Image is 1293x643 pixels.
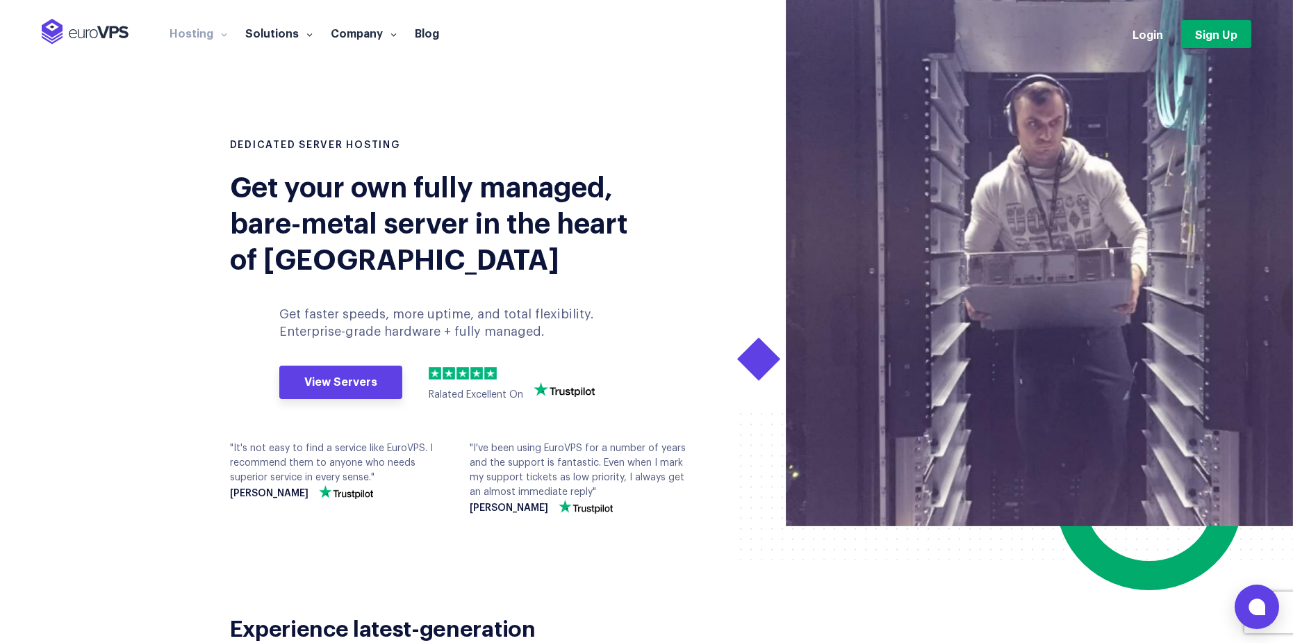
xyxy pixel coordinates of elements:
[406,26,448,40] a: Blog
[484,367,497,380] img: 5
[230,441,449,499] div: "It's not easy to find a service like EuroVPS. I recommend them to anyone who needs superior serv...
[470,441,689,514] div: "I've been using EuroVPS for a number of years and the support is fantastic. Even when I mark my ...
[443,367,455,380] img: 2
[429,367,441,380] img: 1
[470,503,548,514] strong: [PERSON_NAME]
[1235,585,1279,629] button: Open chat window
[559,500,613,514] img: trustpilot-vector-logo.png
[230,139,636,153] h1: DEDICATED SERVER HOSTING
[279,366,402,399] a: View Servers
[1181,20,1251,48] a: Sign Up
[230,167,636,275] div: Get your own fully managed, bare-metal server in the heart of [GEOGRAPHIC_DATA]
[319,485,373,499] img: trustpilot-vector-logo.png
[322,26,406,40] a: Company
[279,306,623,341] p: Get faster speeds, more uptime, and total flexibility. Enterprise-grade hardware + fully managed.
[429,390,523,400] span: Ralated Excellent On
[470,367,483,380] img: 4
[236,26,322,40] a: Solutions
[1133,26,1163,42] a: Login
[230,489,308,499] strong: [PERSON_NAME]
[42,19,129,44] img: EuroVPS
[160,26,236,40] a: Hosting
[456,367,469,380] img: 3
